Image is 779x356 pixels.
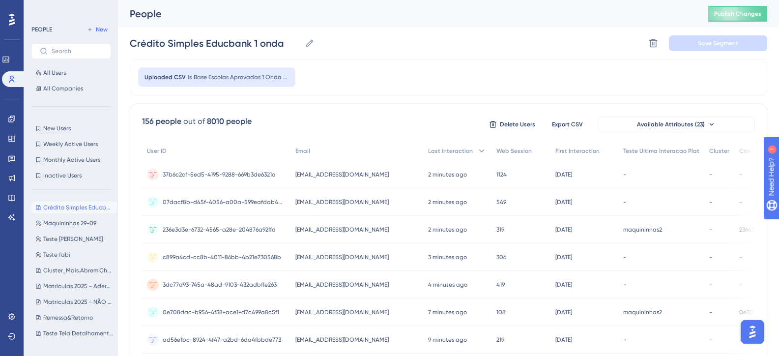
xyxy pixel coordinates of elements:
span: 419 [496,281,505,289]
time: [DATE] [555,199,572,206]
div: 1 [68,5,71,13]
span: Inactive Users [43,172,82,179]
button: Monthly Active Users [31,154,111,166]
button: All Companies [31,83,111,94]
span: Uploaded CSV [144,73,186,81]
div: out of [183,116,205,127]
span: Base Escolas Aprovadas 1 Onda Crédito - Página3 [194,73,289,81]
span: Monthly Active Users [43,156,100,164]
span: - [623,198,626,206]
span: Last Interaction [428,147,473,155]
time: 4 minutes ago [428,281,467,288]
span: - [623,171,626,178]
span: Teste [PERSON_NAME] [43,235,103,243]
button: Teste fabi [31,249,117,261]
span: New Users [43,124,71,132]
span: All Companies [43,85,83,92]
button: Available Attributes (23) [598,117,755,132]
time: 2 minutes ago [428,199,467,206]
span: 0e708dac-b956-4f38-ace1-d7c499a8c5f1 [163,308,279,316]
span: Crm User Id [739,147,771,155]
button: Inactive Users [31,170,111,181]
span: - [709,308,712,316]
span: 37b6c2cf-5ed5-4195-9288-669b3de6321a [163,171,276,178]
span: [EMAIL_ADDRESS][DOMAIN_NAME] [295,171,389,178]
span: Publish Changes [714,10,761,18]
iframe: UserGuiding AI Assistant Launcher [738,317,767,347]
span: 108 [496,308,506,316]
span: maquininhas2 [623,226,662,234]
span: Need Help? [23,2,61,14]
span: Cluster [709,147,729,155]
span: [EMAIL_ADDRESS][DOMAIN_NAME] [295,198,389,206]
span: 1124 [496,171,507,178]
span: maquininhas2 [623,308,662,316]
span: 3dc77d93-745a-48ad-9103-432adbffe263 [163,281,277,289]
span: - [709,281,712,289]
span: [EMAIL_ADDRESS][DOMAIN_NAME] [295,253,389,261]
time: [DATE] [555,254,572,261]
time: 7 minutes ago [428,309,467,316]
button: Teste Tela Detalhamento de Faturas [31,327,117,339]
button: New Users [31,122,111,134]
span: Cluster_Mais.Abrem.Chamados.Suporte [43,267,113,274]
time: 2 minutes ago [428,226,467,233]
time: [DATE] [555,226,572,233]
span: Teste Ultima Interacao Plat [623,147,699,155]
span: Teste fabi [43,251,70,259]
button: Weekly Active Users [31,138,111,150]
time: 3 minutes ago [428,254,467,261]
time: [DATE] [555,171,572,178]
span: - [709,198,712,206]
button: Maquininhas 29-09 [31,217,117,229]
span: Web Session [496,147,532,155]
span: Matriculas 2025 - NÃO Aderentes [43,298,113,306]
span: User ID [147,147,167,155]
span: [EMAIL_ADDRESS][DOMAIN_NAME] [295,336,389,344]
span: [EMAIL_ADDRESS][DOMAIN_NAME] [295,308,389,316]
div: 156 people [142,116,181,127]
div: 8010 people [207,116,252,127]
span: Available Attributes (23) [637,120,705,128]
span: Remessa&Retorno [43,314,93,322]
span: - [709,336,712,344]
span: Weekly Active Users [43,140,98,148]
span: - [623,336,626,344]
span: Crédito Simples Educbank 1 onda [43,204,113,211]
button: Matriculas 2025 - NÃO Aderentes [31,296,117,308]
span: [EMAIL_ADDRESS][DOMAIN_NAME] [295,281,389,289]
button: Delete Users [488,117,537,132]
span: 319 [496,226,504,234]
span: Teste Tela Detalhamento de Faturas [43,329,113,337]
span: All Users [43,69,66,77]
button: All Users [31,67,111,79]
button: Remessa&Retorno [31,312,117,324]
span: ad56e1bc-8924-4f47-a2bd-6da4fbbde773 [163,336,281,344]
span: Delete Users [500,120,535,128]
span: - [739,281,742,289]
span: 07dacf8b-d45f-4056-a00a-599eafdab4ad [163,198,286,206]
span: Save Segment [698,39,738,47]
input: Segment Name [130,36,301,50]
span: is [188,73,192,81]
time: 2 minutes ago [428,171,467,178]
button: Matriculas 2025 - Aderentes [31,280,117,292]
div: PEOPLE [31,26,52,33]
span: - [739,336,742,344]
span: 219 [496,336,504,344]
span: Matriculas 2025 - Aderentes [43,282,113,290]
span: [EMAIL_ADDRESS][DOMAIN_NAME] [295,226,389,234]
time: [DATE] [555,336,572,343]
span: c899a4cd-cc8b-4011-86bb-4b21e730568b [163,253,281,261]
span: 549 [496,198,506,206]
time: 9 minutes ago [428,336,467,343]
span: Maquininhas 29-09 [43,219,96,227]
button: Save Segment [669,35,767,51]
button: Publish Changes [708,6,767,22]
time: [DATE] [555,309,572,316]
button: Export CSV [543,117,592,132]
span: - [709,226,712,234]
span: First Interaction [555,147,600,155]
